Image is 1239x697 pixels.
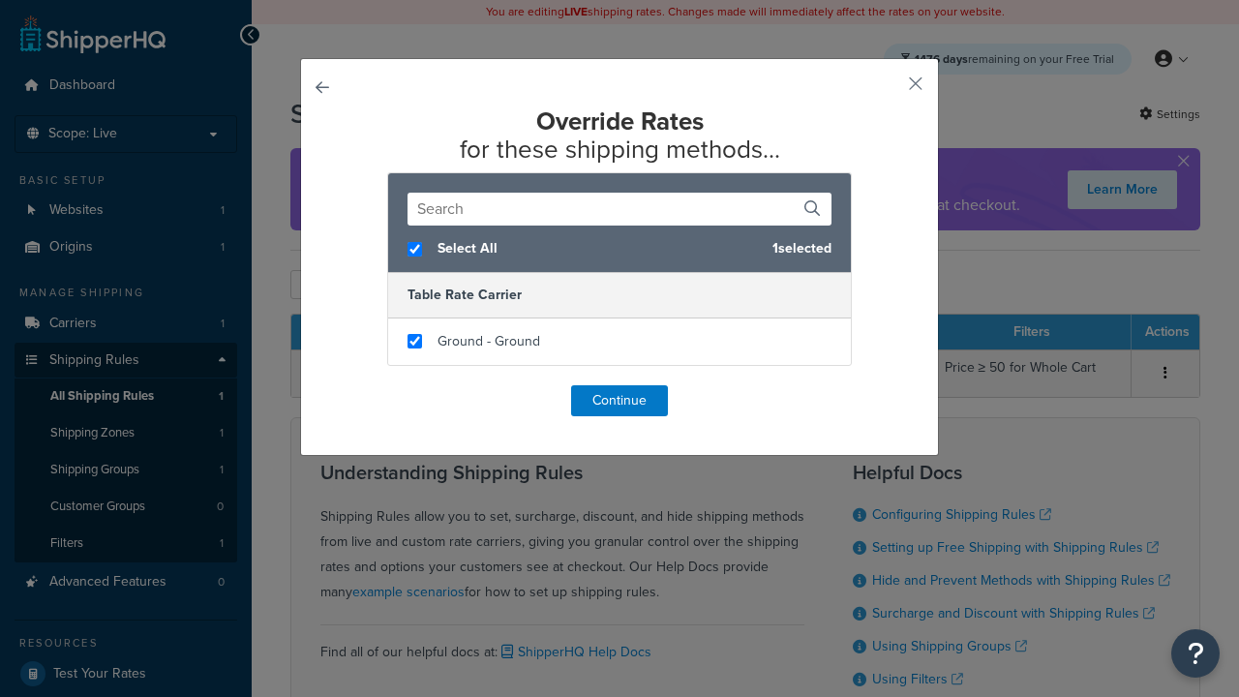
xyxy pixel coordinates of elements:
input: Search [408,193,831,226]
span: Select All [438,235,757,262]
div: 1 selected [388,226,851,273]
button: Continue [571,385,668,416]
h5: Table Rate Carrier [388,273,851,318]
button: Open Resource Center [1171,629,1220,678]
h2: for these shipping methods... [349,107,890,163]
span: Ground - Ground [438,331,540,351]
strong: Override Rates [536,103,704,139]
